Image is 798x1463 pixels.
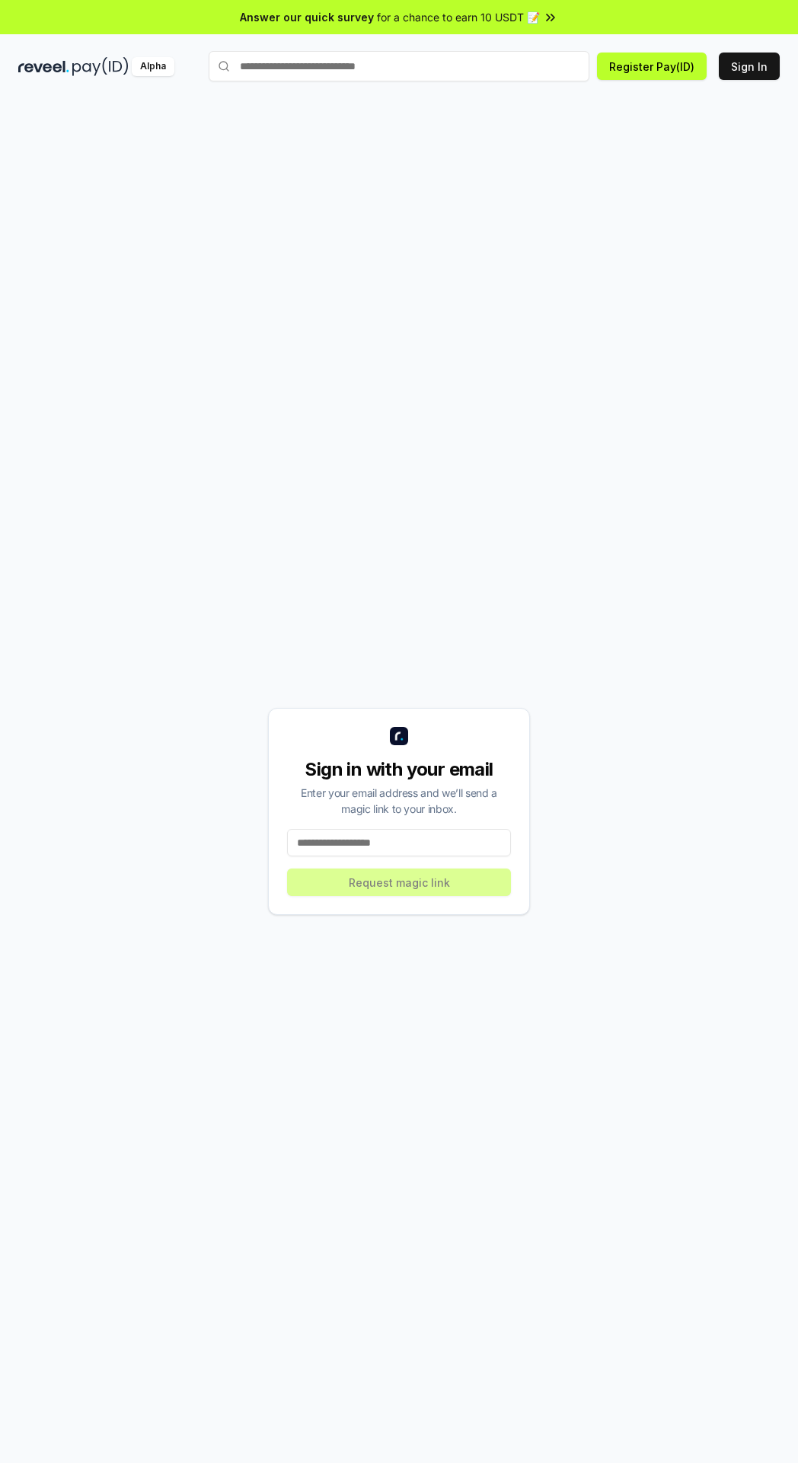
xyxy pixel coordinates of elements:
[287,757,511,782] div: Sign in with your email
[719,53,780,80] button: Sign In
[287,785,511,817] div: Enter your email address and we’ll send a magic link to your inbox.
[72,57,129,76] img: pay_id
[132,57,174,76] div: Alpha
[18,57,69,76] img: reveel_dark
[377,9,540,25] span: for a chance to earn 10 USDT 📝
[597,53,707,80] button: Register Pay(ID)
[390,727,408,745] img: logo_small
[240,9,374,25] span: Answer our quick survey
